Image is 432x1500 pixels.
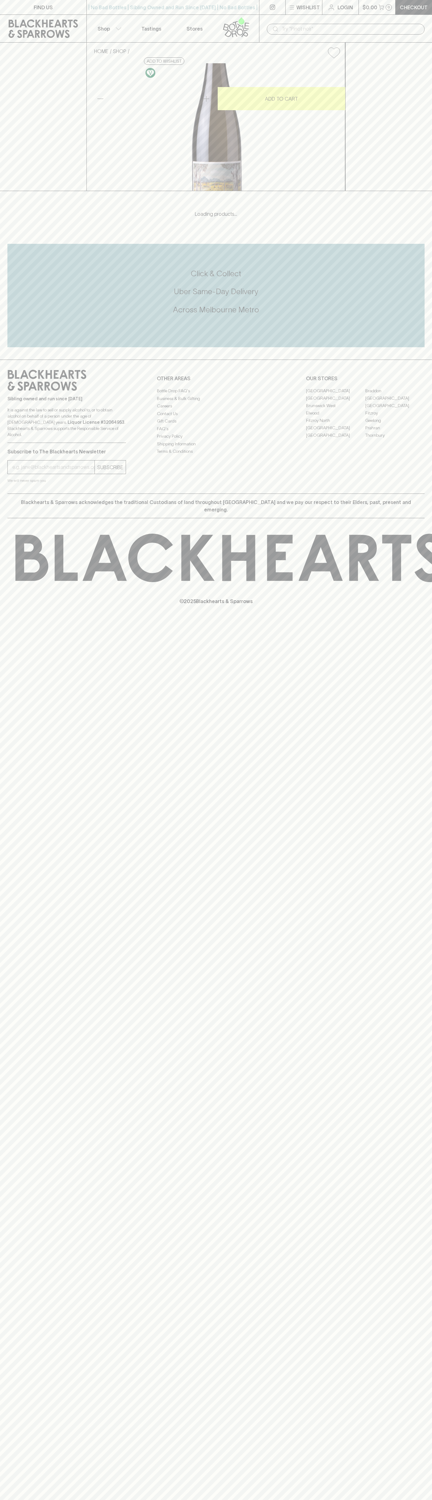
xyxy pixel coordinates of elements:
a: [GEOGRAPHIC_DATA] [365,402,425,409]
a: [GEOGRAPHIC_DATA] [306,424,365,431]
h5: Across Melbourne Metro [7,305,425,315]
h5: Uber Same-Day Delivery [7,286,425,297]
input: e.g. jane@blackheartsandsparrows.com.au [12,462,94,472]
a: Contact Us [157,410,275,417]
p: OTHER AREAS [157,375,275,382]
a: SHOP [113,48,126,54]
p: Loading products... [6,210,426,218]
p: FIND US [34,4,53,11]
a: [GEOGRAPHIC_DATA] [365,394,425,402]
p: 0 [388,6,390,9]
a: Privacy Policy [157,433,275,440]
a: Bottle Drop FAQ's [157,387,275,395]
a: Fitzroy [365,409,425,417]
p: Tastings [141,25,161,32]
p: Subscribe to The Blackhearts Newsletter [7,448,126,455]
p: ADD TO CART [265,95,298,102]
button: Shop [87,15,130,42]
p: Stores [187,25,203,32]
p: SUBSCRIBE [97,464,123,471]
a: Elwood [306,409,365,417]
a: [GEOGRAPHIC_DATA] [306,394,365,402]
a: Careers [157,402,275,410]
a: Stores [173,15,216,42]
a: Brunswick West [306,402,365,409]
a: Made without the use of any animal products. [144,66,157,79]
a: Gift Cards [157,418,275,425]
a: [GEOGRAPHIC_DATA] [306,387,365,394]
a: Terms & Conditions [157,448,275,455]
img: Vegan [145,68,155,78]
a: Shipping Information [157,440,275,448]
a: [GEOGRAPHIC_DATA] [306,431,365,439]
p: Wishlist [296,4,320,11]
a: Prahran [365,424,425,431]
p: Shop [98,25,110,32]
div: Call to action block [7,244,425,347]
button: ADD TO CART [218,87,345,110]
p: $0.00 [363,4,377,11]
a: Geelong [365,417,425,424]
a: Fitzroy North [306,417,365,424]
p: It is against the law to sell or supply alcohol to, or to obtain alcohol on behalf of a person un... [7,407,126,438]
button: SUBSCRIBE [95,460,126,474]
a: Braddon [365,387,425,394]
p: OUR STORES [306,375,425,382]
a: FAQ's [157,425,275,432]
p: Sibling owned and run since [DATE] [7,396,126,402]
img: 41542.png [89,63,345,191]
button: Add to wishlist [325,45,342,61]
p: Checkout [400,4,428,11]
a: Thornbury [365,431,425,439]
button: Add to wishlist [144,57,184,65]
a: Business & Bulk Gifting [157,395,275,402]
a: HOME [94,48,108,54]
p: Login [338,4,353,11]
p: Blackhearts & Sparrows acknowledges the traditional Custodians of land throughout [GEOGRAPHIC_DAT... [12,498,420,513]
h5: Click & Collect [7,269,425,279]
input: Try "Pinot noir" [282,24,420,34]
a: Tastings [130,15,173,42]
strong: Liquor License #32064953 [68,420,124,425]
p: We will never spam you [7,477,126,484]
